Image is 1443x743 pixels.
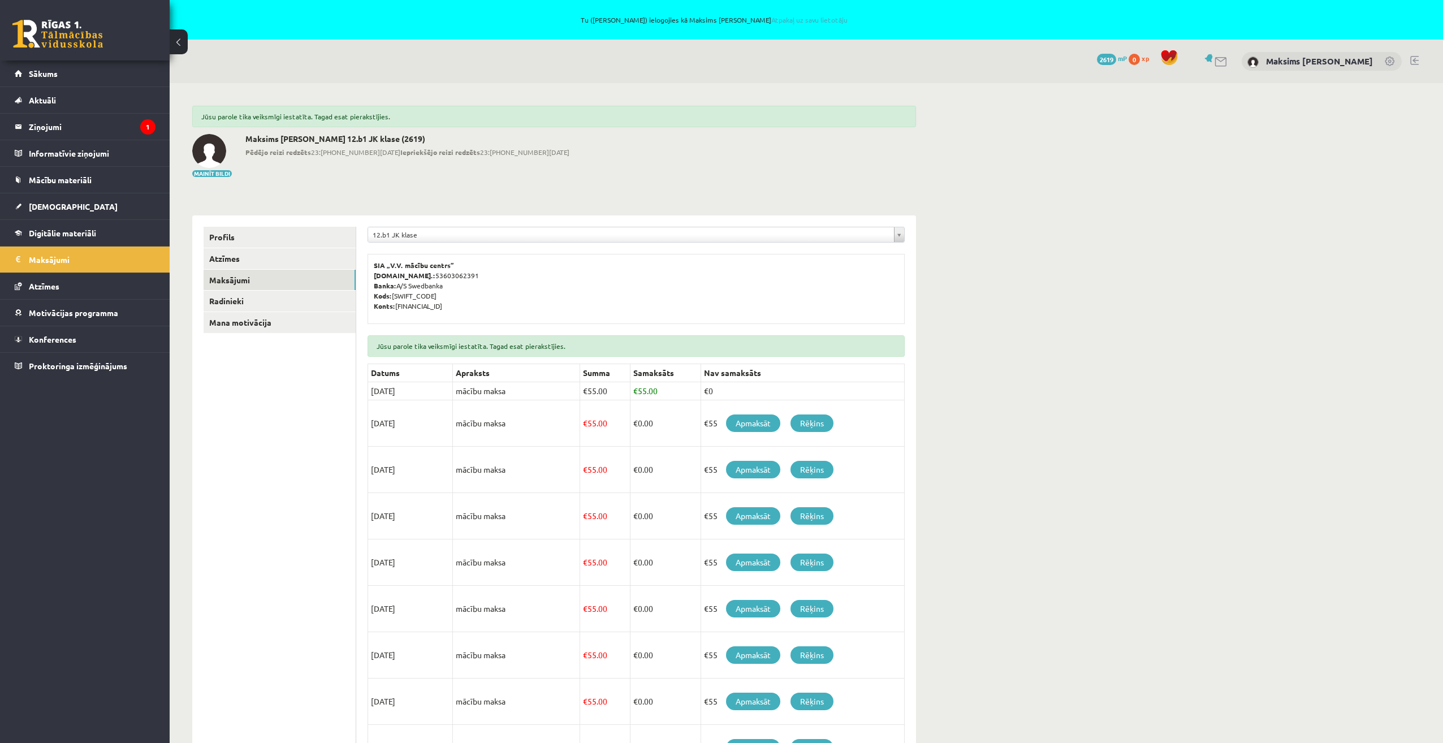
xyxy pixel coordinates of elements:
span: [DEMOGRAPHIC_DATA] [29,201,118,211]
a: Mana motivācija [204,312,356,333]
td: mācību maksa [453,447,580,493]
a: Radinieki [204,291,356,312]
b: SIA „V.V. mācību centrs” [374,261,455,270]
td: [DATE] [368,586,453,632]
td: [DATE] [368,539,453,586]
span: € [583,386,587,396]
a: Ziņojumi1 [15,114,155,140]
span: € [633,696,638,706]
a: Apmaksāt [726,693,780,710]
span: € [633,603,638,614]
span: € [633,650,638,660]
a: 2619 mP [1097,54,1127,63]
td: 0.00 [630,586,701,632]
a: Maksājumi [15,247,155,273]
span: € [583,464,587,474]
td: 55.00 [580,400,630,447]
td: 0.00 [630,539,701,586]
span: € [583,650,587,660]
td: 55.00 [630,382,701,400]
td: 55.00 [580,539,630,586]
h2: Maksims [PERSON_NAME] 12.b1 JK klase (2619) [245,134,569,144]
a: Motivācijas programma [15,300,155,326]
a: [DEMOGRAPHIC_DATA] [15,193,155,219]
td: €55 [701,679,904,725]
td: [DATE] [368,632,453,679]
td: 55.00 [580,382,630,400]
td: 55.00 [580,632,630,679]
td: 0.00 [630,679,701,725]
td: €55 [701,493,904,539]
a: Maksājumi [204,270,356,291]
legend: Ziņojumi [29,114,155,140]
th: Samaksāts [630,364,701,382]
td: €55 [701,632,904,679]
span: € [583,418,587,428]
b: Banka: [374,281,396,290]
i: 1 [140,119,155,135]
a: Atpakaļ uz savu lietotāju [771,15,848,24]
th: Nav samaksāts [701,364,904,382]
span: Digitālie materiāli [29,228,96,238]
a: Apmaksāt [726,646,780,664]
p: 53603062391 A/S Swedbanka [SWIFT_CODE] [FINANCIAL_ID] [374,260,898,311]
span: Konferences [29,334,76,344]
td: €0 [701,382,904,400]
td: mācību maksa [453,382,580,400]
div: Jūsu parole tika veiksmīgi iestatīta. Tagad esat pierakstījies. [192,106,916,127]
td: [DATE] [368,679,453,725]
span: 12.b1 JK klase [373,227,889,242]
legend: Maksājumi [29,247,155,273]
b: [DOMAIN_NAME].: [374,271,435,280]
a: Maksims [PERSON_NAME] [1266,55,1373,67]
td: €55 [701,400,904,447]
td: 0.00 [630,447,701,493]
legend: Informatīvie ziņojumi [29,140,155,166]
span: xp [1142,54,1149,63]
span: € [633,557,638,567]
td: €55 [701,586,904,632]
td: 55.00 [580,493,630,539]
a: Apmaksāt [726,414,780,432]
span: mP [1118,54,1127,63]
a: Mācību materiāli [15,167,155,193]
b: Iepriekšējo reizi redzēts [400,148,480,157]
th: Summa [580,364,630,382]
a: Konferences [15,326,155,352]
a: Rēķins [790,693,833,710]
b: Pēdējo reizi redzēts [245,148,311,157]
td: [DATE] [368,493,453,539]
span: 2619 [1097,54,1116,65]
td: mācību maksa [453,679,580,725]
td: [DATE] [368,447,453,493]
img: Maksims Mihails Blizņuks [192,134,226,168]
td: [DATE] [368,400,453,447]
span: € [583,511,587,521]
b: Kods: [374,291,392,300]
b: Konts: [374,301,395,310]
td: [DATE] [368,382,453,400]
a: 12.b1 JK klase [368,227,904,242]
a: Digitālie materiāli [15,220,155,246]
span: € [583,603,587,614]
a: Apmaksāt [726,461,780,478]
th: Datums [368,364,453,382]
span: Mācību materiāli [29,175,92,185]
span: € [633,511,638,521]
span: Sākums [29,68,58,79]
td: €55 [701,447,904,493]
a: Sākums [15,61,155,87]
span: € [633,386,638,396]
a: Rēķins [790,461,833,478]
a: Rēķins [790,507,833,525]
span: 0 [1129,54,1140,65]
td: mācību maksa [453,632,580,679]
a: Atzīmes [15,273,155,299]
span: Motivācijas programma [29,308,118,318]
a: Apmaksāt [726,600,780,617]
a: Apmaksāt [726,507,780,525]
td: mācību maksa [453,400,580,447]
span: 23:[PHONE_NUMBER][DATE] 23:[PHONE_NUMBER][DATE] [245,147,569,157]
div: Jūsu parole tika veiksmīgi iestatīta. Tagad esat pierakstījies. [368,335,905,357]
td: €55 [701,539,904,586]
